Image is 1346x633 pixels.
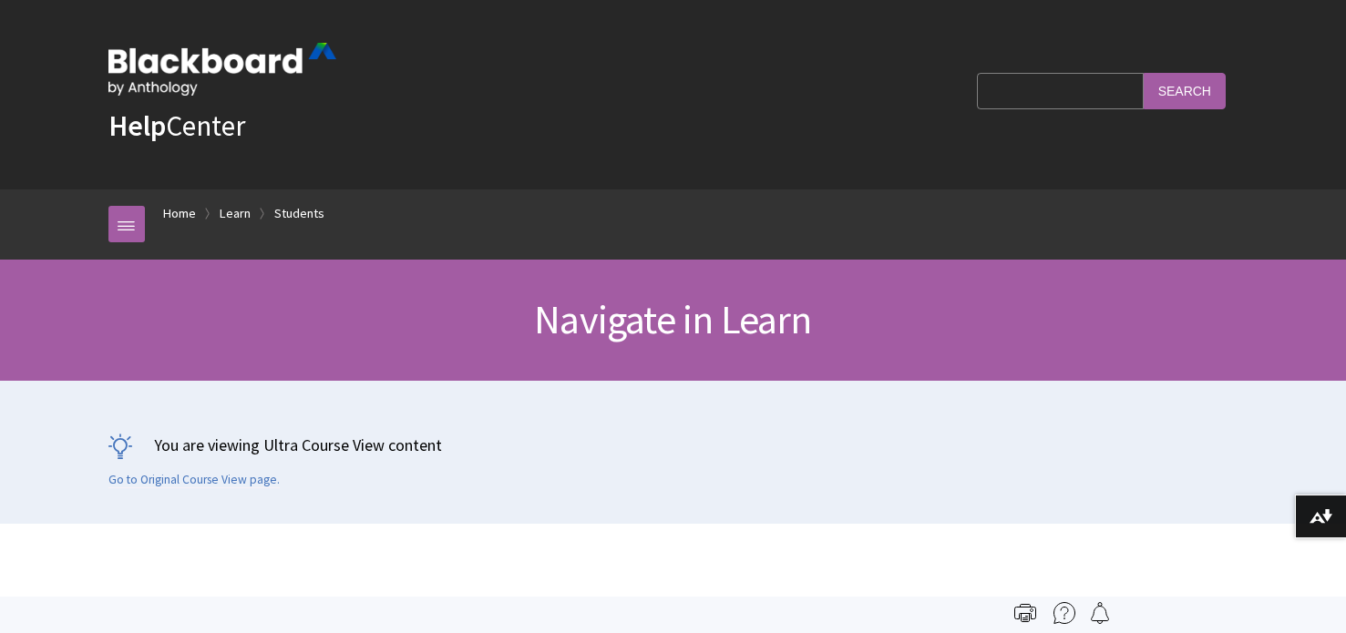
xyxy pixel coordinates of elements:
[1053,602,1075,624] img: More help
[108,472,280,488] a: Go to Original Course View page.
[1089,602,1111,624] img: Follow this page
[534,294,811,344] span: Navigate in Learn
[108,43,336,96] img: Blackboard by Anthology
[108,107,245,144] a: HelpCenter
[163,202,196,225] a: Home
[1144,73,1226,108] input: Search
[274,202,324,225] a: Students
[108,434,1238,456] p: You are viewing Ultra Course View content
[108,107,166,144] strong: Help
[1014,602,1036,624] img: Print
[220,202,251,225] a: Learn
